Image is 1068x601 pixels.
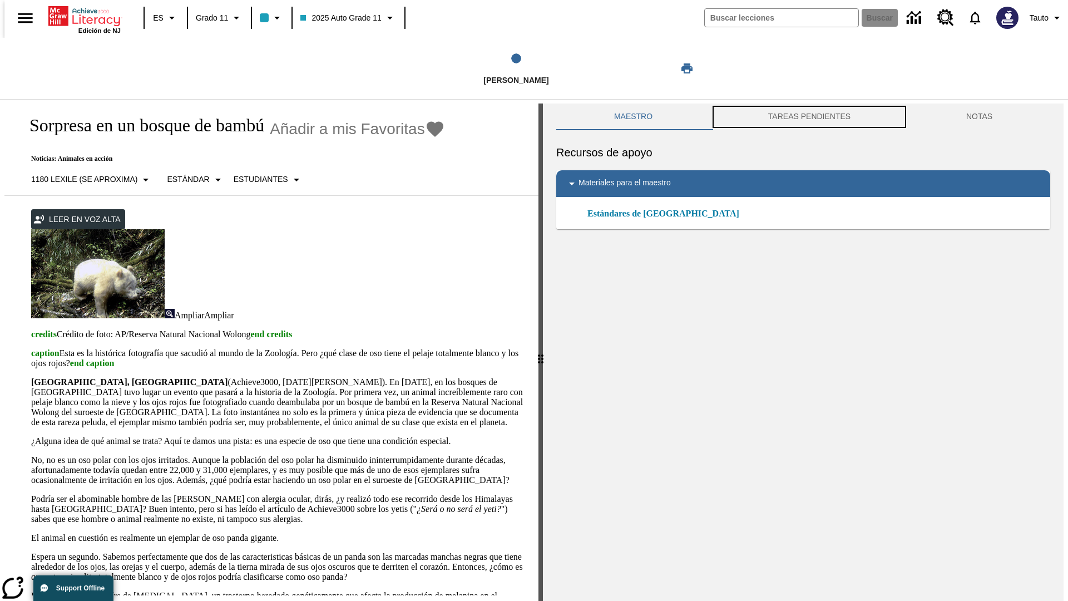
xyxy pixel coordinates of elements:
[31,329,525,339] p: Crédito de foto: AP/Reserva Natural Nacional Wolong
[705,9,858,27] input: Buscar campo
[9,2,42,35] button: Abrir el menú lateral
[204,311,234,320] span: Ampliar
[31,348,525,368] p: Esta es la histórica fotografía que sacudió al mundo de la Zoología. Pero ¿qué clase de oso tiene...
[543,104,1064,601] div: activity
[234,174,288,185] p: Estudiantes
[710,104,908,130] button: TAREAS PENDIENTES
[669,58,705,78] button: Imprimir
[578,177,671,190] p: Materiales para el maestro
[18,155,445,163] p: Noticias: Animales en acción
[31,494,525,524] p: Podría ser el abominable hombre de las [PERSON_NAME] con alergia ocular, dirás, ¿y realizó todo e...
[372,38,660,99] button: Lee step 1 of 1
[900,3,931,33] a: Centro de información
[27,170,157,190] button: Seleccione Lexile, 1180 Lexile (Se aproxima)
[556,104,710,130] button: Maestro
[250,329,292,339] span: end credits
[931,3,961,33] a: Centro de recursos, Se abrirá en una pestaña nueva.
[296,8,400,28] button: Clase: 2025 Auto Grade 11, Selecciona una clase
[270,120,425,138] span: Añadir a mis Favoritas
[175,311,204,320] span: Ampliar
[1025,8,1068,28] button: Perfil/Configuración
[167,174,209,185] p: Estándar
[31,455,525,485] p: No, no es un oso polar con los ojos irritados. Aunque la población del oso polar ha disminuido in...
[56,584,105,592] span: Support Offline
[270,119,445,139] button: Añadir a mis Favoritas - Sorpresa en un bosque de bambú
[229,170,308,190] button: Seleccionar estudiante
[31,329,57,339] span: credits
[165,309,175,318] img: Ampliar
[417,504,501,514] em: ¿Será o no será el yeti?
[48,4,121,34] div: Portada
[990,3,1025,32] button: Escoja un nuevo avatar
[31,552,525,582] p: Espera un segundo. Sabemos perfectamente que dos de las caracteristicas básicas de un panda son l...
[996,7,1018,29] img: Avatar
[33,575,113,601] button: Support Offline
[31,174,137,185] p: 1180 Lexile (Se aproxima)
[961,3,990,32] a: Notificaciones
[31,229,165,318] img: los pandas albinos en China a veces son confundidos con osos polares
[556,170,1050,197] div: Materiales para el maestro
[31,377,228,387] strong: [GEOGRAPHIC_DATA], [GEOGRAPHIC_DATA]
[18,115,264,136] h1: Sorpresa en un bosque de bambú
[78,27,121,34] span: Edición de NJ
[162,170,229,190] button: Tipo de apoyo, Estándar
[31,209,125,230] button: Leer en voz alta
[153,12,164,24] span: ES
[148,8,184,28] button: Lenguaje: ES, Selecciona un idioma
[556,144,1050,161] h6: Recursos de apoyo
[70,358,115,368] span: end caption
[31,348,60,358] span: caption
[908,104,1050,130] button: NOTAS
[587,207,746,220] a: Estándares de [GEOGRAPHIC_DATA]
[1030,12,1049,24] span: Tauto
[31,533,525,543] p: El animal en cuestión es realmente un ejemplar de oso panda gigante.
[538,104,543,601] div: Pulsa la tecla de intro o la barra espaciadora y luego presiona las flechas de derecha e izquierd...
[191,8,248,28] button: Grado: Grado 11, Elige un grado
[556,104,1050,130] div: Instructional Panel Tabs
[31,377,525,427] p: (Achieve3000, [DATE][PERSON_NAME]). En [DATE], en los bosques de [GEOGRAPHIC_DATA] tuvo lugar un ...
[300,12,381,24] span: 2025 Auto Grade 11
[255,8,288,28] button: El color de la clase es azul claro. Cambiar el color de la clase.
[4,104,538,595] div: reading
[31,436,525,446] p: ¿Alguna idea de qué animal se trata? Aquí te damos una pista: es una especie de oso que tiene una...
[483,76,548,85] span: [PERSON_NAME]
[196,12,228,24] span: Grado 11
